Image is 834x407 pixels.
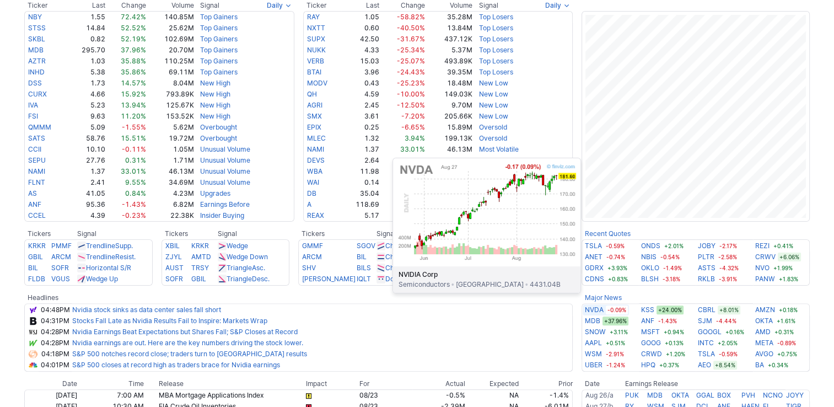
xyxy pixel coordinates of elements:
[404,134,424,142] span: 3.94%
[585,251,602,263] a: ANET
[125,189,146,197] span: 0.84%
[51,242,72,250] a: PMMF
[121,134,146,142] span: 15.51%
[28,112,38,120] a: FSI
[585,229,631,238] a: Recent Quotes
[585,240,602,251] a: TSLA
[479,101,508,109] a: New Low
[755,274,775,285] a: PANW
[357,264,371,272] a: BILS
[72,361,280,369] a: S&P 500 closes at record high as traders brace for Nvidia earnings
[479,90,508,98] a: New Low
[121,79,146,87] span: 14.57%
[307,46,326,54] a: NUKK
[641,263,659,274] a: OKLO
[479,13,513,21] a: Top Losers
[121,13,146,21] span: 72.42%
[72,339,303,347] a: Nvidia earnings are out. Here are the key numbers driving the stock lower.
[72,306,221,314] a: Nvidia stock sinks as data center sales fall short
[200,145,250,153] a: Unusual Volume
[385,275,421,283] a: Double Top
[121,35,146,43] span: 52.19%
[698,240,715,251] a: JOBY
[698,263,715,274] a: ASTS
[121,101,146,109] span: 13.94%
[357,275,371,283] a: IQLT
[125,178,146,186] span: 9.55%
[67,34,106,45] td: 0.82
[479,57,513,65] a: Top Losers
[425,122,473,133] td: 15.89M
[191,264,209,272] a: TRSY
[425,111,473,122] td: 205.66K
[755,251,776,263] a: CRWV
[698,349,715,360] a: TSLA
[341,166,380,177] td: 11.98
[162,228,217,239] th: Tickers
[385,242,422,250] a: Channel Up
[121,24,146,32] span: 52.52%
[479,156,519,164] a: Most Volatile
[200,156,250,164] a: Unusual Volume
[146,144,194,155] td: 1.05M
[227,264,265,272] a: TriangleAsc.
[86,242,115,250] span: Trendline
[200,112,230,120] a: New High
[585,315,600,326] a: MDB
[307,101,322,109] a: AGRI
[425,34,473,45] td: 437.12K
[200,79,230,87] a: New High
[67,177,106,188] td: 2.41
[605,253,627,261] span: -0.74%
[67,56,106,67] td: 1.03
[51,264,69,272] a: SOFR
[396,68,424,76] span: -24.43%
[641,326,660,338] a: MSFT
[28,13,42,21] a: NBY
[307,189,316,197] a: DB
[307,167,322,175] a: WBA
[762,391,782,399] a: NCNO
[200,167,250,175] a: Unusual Volume
[200,134,237,142] a: Overbought
[122,200,146,208] span: -1.43%
[341,34,380,45] td: 42.50
[28,178,45,186] a: FLNT
[165,253,182,261] a: ZJYL
[28,167,45,175] a: NAMI
[385,264,431,272] a: Channel Down
[396,35,424,43] span: -31.67%
[72,350,307,358] a: S&P 500 notches record close; traders turn to [GEOGRAPHIC_DATA] results
[122,123,146,131] span: -1.55%
[121,90,146,98] span: 15.92%
[146,100,194,111] td: 125.67K
[302,242,323,250] a: GMMF
[341,45,380,56] td: 4.33
[67,111,106,122] td: 9.63
[200,178,250,186] a: Unusual Volume
[67,78,106,89] td: 1.73
[307,145,324,153] a: NAMI
[67,23,106,34] td: 14.84
[307,13,320,21] a: RAY
[425,144,473,155] td: 46.13M
[479,79,508,87] a: New Low
[165,275,183,283] a: SOFR
[146,78,194,89] td: 8.04M
[755,360,764,371] a: BA
[717,253,739,261] span: -2.58%
[641,360,655,371] a: HPQ
[67,45,106,56] td: 295.70
[200,90,230,98] a: New High
[585,274,604,285] a: CDNS
[67,144,106,155] td: 10.10
[479,112,508,120] a: New Low
[28,57,46,65] a: AZTR
[67,89,106,100] td: 4.66
[671,391,689,399] a: OKTA
[146,34,194,45] td: 102.69M
[191,242,209,250] a: KRKR
[146,155,194,166] td: 1.71M
[396,57,424,65] span: -25.07%
[307,156,325,164] a: DEVS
